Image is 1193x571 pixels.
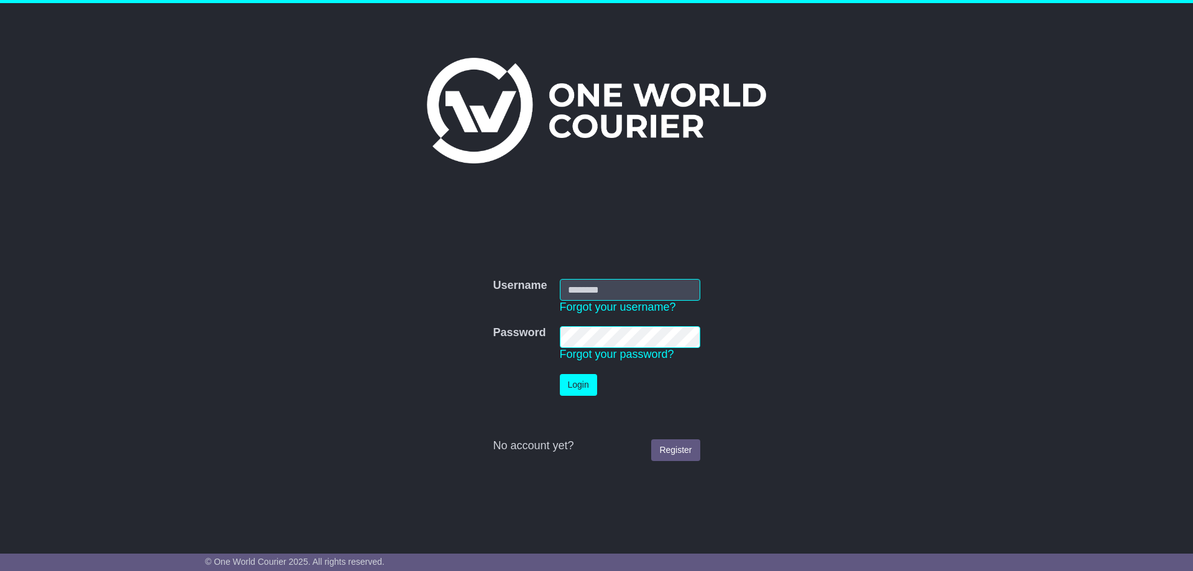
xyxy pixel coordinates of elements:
div: No account yet? [493,439,700,453]
a: Forgot your password? [560,348,674,360]
label: Password [493,326,546,340]
button: Login [560,374,597,396]
a: Register [651,439,700,461]
img: One World [427,58,766,163]
a: Forgot your username? [560,301,676,313]
span: © One World Courier 2025. All rights reserved. [205,557,385,567]
label: Username [493,279,547,293]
